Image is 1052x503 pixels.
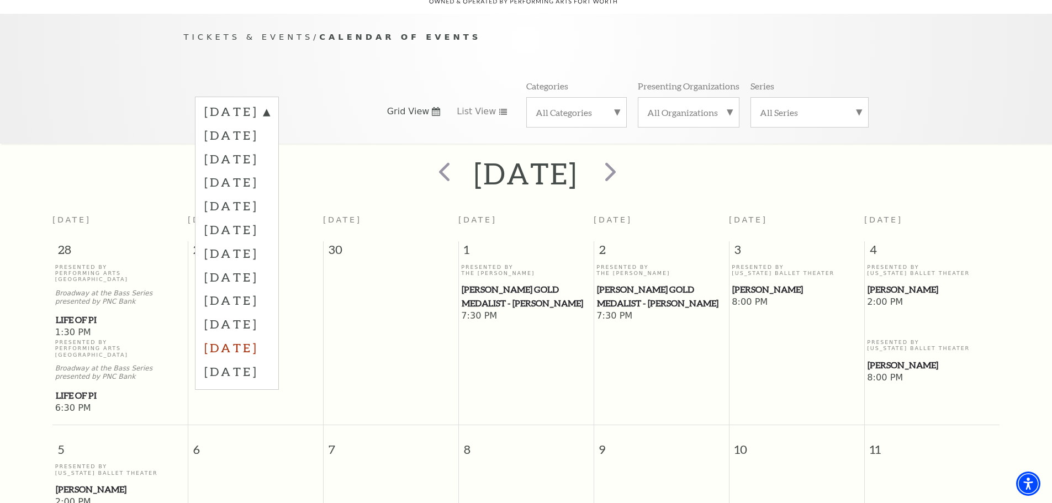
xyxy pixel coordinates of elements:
[750,80,774,92] p: Series
[459,241,594,263] span: 1
[868,358,996,372] span: [PERSON_NAME]
[461,264,591,277] p: Presented By The [PERSON_NAME]
[594,241,729,263] span: 2
[729,241,864,263] span: 3
[319,32,481,41] span: Calendar of Events
[526,80,568,92] p: Categories
[459,425,594,463] span: 8
[55,483,185,496] a: Peter Pan
[204,194,269,218] label: [DATE]
[729,215,768,224] span: [DATE]
[52,215,91,224] span: [DATE]
[204,336,269,359] label: [DATE]
[457,105,496,118] span: List View
[732,264,861,277] p: Presented By [US_STATE] Ballet Theater
[204,218,269,241] label: [DATE]
[55,463,185,476] p: Presented By [US_STATE] Ballet Theater
[594,425,729,463] span: 9
[597,283,726,310] span: [PERSON_NAME] Gold Medalist - [PERSON_NAME]
[867,264,997,277] p: Presented By [US_STATE] Ballet Theater
[760,107,859,118] label: All Series
[204,147,269,171] label: [DATE]
[56,313,184,327] span: Life of Pi
[589,154,629,193] button: next
[55,327,185,339] span: 1:30 PM
[204,359,269,383] label: [DATE]
[865,425,1000,463] span: 11
[184,32,314,41] span: Tickets & Events
[638,80,739,92] p: Presenting Organizations
[204,103,269,123] label: [DATE]
[596,283,726,310] a: Cliburn Gold Medalist - Aristo Sham
[204,123,269,147] label: [DATE]
[461,283,591,310] a: Cliburn Gold Medalist - Aristo Sham
[184,30,869,44] p: /
[458,215,497,224] span: [DATE]
[188,215,226,224] span: [DATE]
[55,389,185,403] a: Life of Pi
[867,358,997,372] a: Peter Pan
[323,215,362,224] span: [DATE]
[204,312,269,336] label: [DATE]
[387,105,430,118] span: Grid View
[56,389,184,403] span: Life of Pi
[52,241,188,263] span: 28
[188,425,323,463] span: 6
[596,264,726,277] p: Presented By The [PERSON_NAME]
[204,241,269,265] label: [DATE]
[865,241,1000,263] span: 4
[462,283,590,310] span: [PERSON_NAME] Gold Medalist - [PERSON_NAME]
[867,296,997,309] span: 2:00 PM
[204,288,269,312] label: [DATE]
[729,425,864,463] span: 10
[324,425,458,463] span: 7
[423,154,463,193] button: prev
[594,215,632,224] span: [DATE]
[55,289,185,306] p: Broadway at the Bass Series presented by PNC Bank
[732,283,861,296] span: [PERSON_NAME]
[1016,472,1040,496] div: Accessibility Menu
[55,339,185,358] p: Presented By Performing Arts [GEOGRAPHIC_DATA]
[474,156,578,191] h2: [DATE]
[536,107,617,118] label: All Categories
[732,296,861,309] span: 8:00 PM
[596,310,726,322] span: 7:30 PM
[867,372,997,384] span: 8:00 PM
[55,403,185,415] span: 6:30 PM
[56,483,184,496] span: [PERSON_NAME]
[204,265,269,289] label: [DATE]
[324,241,458,263] span: 30
[55,313,185,327] a: Life of Pi
[188,241,323,263] span: 29
[867,283,997,296] a: Peter Pan
[732,283,861,296] a: Peter Pan
[868,283,996,296] span: [PERSON_NAME]
[864,215,903,224] span: [DATE]
[461,310,591,322] span: 7:30 PM
[204,170,269,194] label: [DATE]
[55,264,185,283] p: Presented By Performing Arts [GEOGRAPHIC_DATA]
[647,107,730,118] label: All Organizations
[867,339,997,352] p: Presented By [US_STATE] Ballet Theater
[52,425,188,463] span: 5
[55,364,185,381] p: Broadway at the Bass Series presented by PNC Bank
